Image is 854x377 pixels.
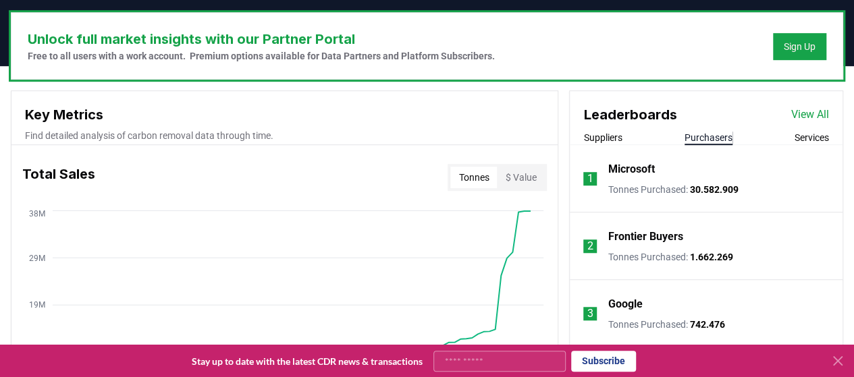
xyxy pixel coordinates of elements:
[608,296,642,312] a: Google
[608,161,654,177] a: Microsoft
[28,49,495,63] p: Free to all users with a work account. Premium options available for Data Partners and Platform S...
[25,129,544,142] p: Find detailed analysis of carbon removal data through time.
[587,238,593,254] p: 2
[795,131,829,144] button: Services
[29,253,45,262] tspan: 29M
[587,171,593,187] p: 1
[608,183,738,196] p: Tonnes Purchased :
[773,33,826,60] button: Sign Up
[497,167,544,188] button: $ Value
[583,131,622,144] button: Suppliers
[689,252,732,262] span: 1.662.269
[583,105,676,125] h3: Leaderboards
[28,29,495,49] h3: Unlock full market insights with our Partner Portal
[450,167,497,188] button: Tonnes
[608,250,732,264] p: Tonnes Purchased :
[608,318,724,331] p: Tonnes Purchased :
[587,306,593,322] p: 3
[29,300,45,310] tspan: 19M
[685,131,732,144] button: Purchasers
[22,164,95,191] h3: Total Sales
[784,40,816,53] a: Sign Up
[608,229,683,245] a: Frontier Buyers
[689,319,724,330] span: 742.476
[689,184,738,195] span: 30.582.909
[25,105,544,125] h3: Key Metrics
[791,107,829,123] a: View All
[29,208,45,218] tspan: 38M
